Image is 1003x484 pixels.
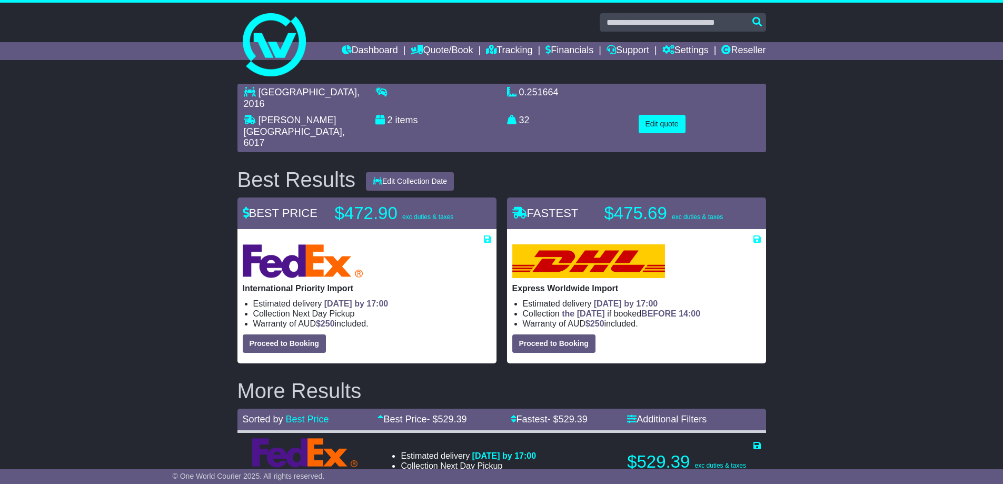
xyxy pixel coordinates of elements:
[585,319,604,328] span: $
[378,414,466,424] a: Best Price- $529.39
[440,461,502,470] span: Next Day Pickup
[426,414,466,424] span: - $
[259,87,357,97] span: [GEOGRAPHIC_DATA]
[243,206,317,220] span: BEST PRICE
[594,299,658,308] span: [DATE] by 17:00
[545,42,593,60] a: Financials
[286,414,329,424] a: Best Price
[411,42,473,60] a: Quote/Book
[316,319,335,328] span: $
[402,213,453,221] span: exc duties & taxes
[511,414,588,424] a: Fastest- $529.39
[562,309,700,318] span: if booked
[472,451,537,460] span: [DATE] by 17:00
[253,299,491,309] li: Estimated delivery
[721,42,766,60] a: Reseller
[232,168,361,191] div: Best Results
[641,309,677,318] span: BEFORE
[401,461,536,471] li: Collection
[253,319,491,329] li: Warranty of AUD included.
[438,414,466,424] span: 529.39
[559,414,588,424] span: 529.39
[335,203,466,224] p: $472.90
[590,319,604,328] span: 250
[253,309,491,319] li: Collection
[401,451,536,461] li: Estimated delivery
[512,334,595,353] button: Proceed to Booking
[292,309,354,318] span: Next Day Pickup
[243,414,283,424] span: Sorted by
[366,172,454,191] button: Edit Collection Date
[244,87,360,109] span: , 2016
[607,42,649,60] a: Support
[243,244,363,278] img: FedEx Express: International Priority Import
[321,319,335,328] span: 250
[173,472,325,480] span: © One World Courier 2025. All rights reserved.
[672,213,723,221] span: exc duties & taxes
[695,462,746,469] span: exc duties & taxes
[244,126,345,149] span: , 6017
[252,438,357,468] img: FedEx Express: International Economy Import
[519,87,559,97] span: 0.251664
[243,283,491,293] p: International Priority Import
[523,299,761,309] li: Estimated delivery
[548,414,588,424] span: - $
[243,334,326,353] button: Proceed to Booking
[627,451,760,472] p: $529.39
[523,309,761,319] li: Collection
[519,115,530,125] span: 32
[604,203,736,224] p: $475.69
[486,42,532,60] a: Tracking
[512,244,665,278] img: DHL: Express Worldwide Import
[237,379,766,402] h2: More Results
[562,309,604,318] span: the [DATE]
[388,115,393,125] span: 2
[627,414,707,424] a: Additional Filters
[662,42,709,60] a: Settings
[244,115,342,137] span: [PERSON_NAME][GEOGRAPHIC_DATA]
[342,42,398,60] a: Dashboard
[395,115,418,125] span: items
[523,319,761,329] li: Warranty of AUD included.
[679,309,700,318] span: 14:00
[512,206,579,220] span: FASTEST
[324,299,389,308] span: [DATE] by 17:00
[639,115,686,133] button: Edit quote
[512,283,761,293] p: Express Worldwide Import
